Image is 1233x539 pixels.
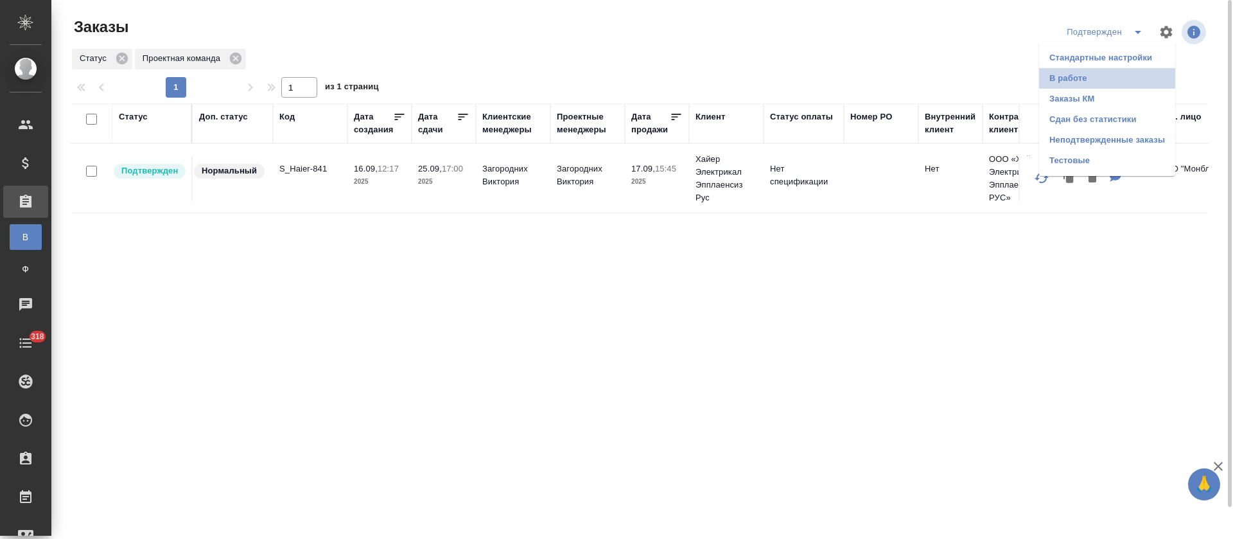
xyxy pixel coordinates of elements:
p: 17.09, [631,164,655,173]
td: Загородних Виктория [476,156,550,201]
p: 25.09, [418,164,442,173]
p: 15:45 [655,164,676,173]
div: Проектные менеджеры [557,110,618,136]
span: В [16,231,35,243]
p: 12:17 [378,164,399,173]
button: Обновить [1026,163,1057,193]
a: В [10,224,42,250]
li: В работе [1039,68,1175,89]
div: Статус по умолчанию для стандартных заказов [193,163,267,180]
a: 318 [3,327,48,359]
div: Контрагент клиента [989,110,1051,136]
li: Неподтвержденные заказы [1039,130,1175,150]
div: Внутренний клиент [925,110,976,136]
div: Статус [119,110,148,123]
div: Проектная команда [135,49,246,69]
a: Ф [10,256,42,282]
div: Код [279,110,295,123]
div: Доп. статус [199,110,248,123]
span: 318 [23,330,52,343]
span: Посмотреть информацию [1182,20,1209,44]
p: Подтвержден [121,164,178,177]
span: Ф [16,263,35,276]
span: Настроить таблицу [1151,17,1182,48]
p: 2025 [631,175,683,188]
p: Хайер Электрикал Эпплаенсиз Рус [695,153,757,204]
button: Удалить [1081,164,1103,191]
div: Дата создания [354,110,393,136]
button: 🙏 [1188,468,1220,500]
p: ООО «Хайер Электрикал Эпплаенсис РУС» [989,153,1051,204]
p: 2025 [354,175,405,188]
div: Дата сдачи [418,110,457,136]
div: Клиент [695,110,725,123]
div: Статус [72,49,132,69]
span: 🙏 [1193,471,1215,498]
div: Дата продажи [631,110,670,136]
p: Нет [925,163,976,175]
button: Клонировать [1057,164,1081,191]
p: 17:00 [442,164,463,173]
p: 16.09, [354,164,378,173]
p: Нормальный [202,164,257,177]
div: Статус оплаты [770,110,833,123]
p: 2025 [418,175,469,188]
li: Сдан без статистики [1039,109,1175,130]
div: split button [1063,22,1151,42]
td: Нет спецификации [764,156,844,201]
span: из 1 страниц [325,79,379,98]
div: Выставляет КМ после уточнения всех необходимых деталей и получения согласия клиента на запуск. С ... [112,163,185,180]
p: Проектная команда [143,52,225,65]
li: Стандартные настройки [1039,48,1175,68]
div: Клиентские менеджеры [482,110,544,136]
li: Заказы КМ [1039,89,1175,109]
div: Номер PO [850,110,892,123]
li: Тестовые [1039,150,1175,171]
span: Заказы [71,17,128,37]
p: S_Haier-841 [279,163,341,175]
td: Загородних Виктория [550,156,625,201]
p: Статус [80,52,111,65]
